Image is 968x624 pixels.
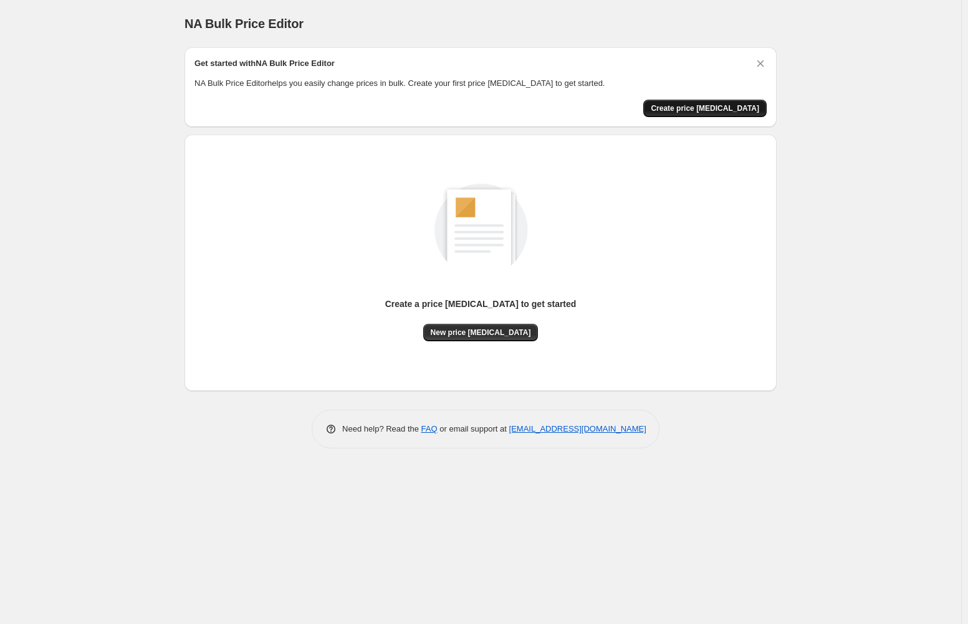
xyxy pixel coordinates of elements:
span: Create price [MEDICAL_DATA] [651,103,759,113]
h2: Get started with NA Bulk Price Editor [194,57,335,70]
span: Need help? Read the [342,424,421,433]
button: New price [MEDICAL_DATA] [423,324,539,341]
a: FAQ [421,424,438,433]
p: NA Bulk Price Editor helps you easily change prices in bulk. Create your first price [MEDICAL_DAT... [194,77,767,90]
span: New price [MEDICAL_DATA] [431,328,531,338]
a: [EMAIL_ADDRESS][DOMAIN_NAME] [509,424,646,433]
button: Create price change job [643,100,767,117]
p: Create a price [MEDICAL_DATA] to get started [385,298,577,310]
button: Dismiss card [754,57,767,70]
span: or email support at [438,424,509,433]
span: NA Bulk Price Editor [184,17,304,31]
